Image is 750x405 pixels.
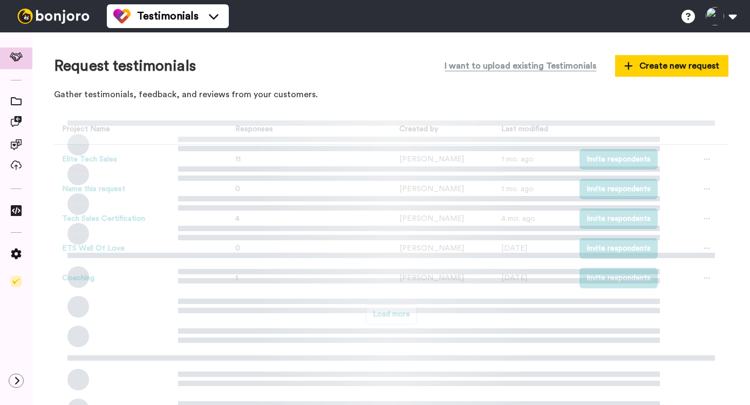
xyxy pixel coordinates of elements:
[113,8,131,25] img: tm-color.svg
[493,234,571,264] td: [DATE]
[391,264,493,293] td: [PERSON_NAME]
[493,174,571,204] td: 1 mo. ago
[62,154,117,165] button: Elite Tech Sales
[579,179,658,199] button: Invite respondents
[62,213,145,225] button: Tech Sales Certification
[493,264,571,293] td: [DATE]
[615,55,728,77] button: Create new request
[624,59,719,72] span: Create new request
[579,208,658,229] button: Invite respondents
[231,125,273,133] span: Responses
[579,149,658,170] button: Invite respondents
[391,234,493,264] td: [PERSON_NAME]
[54,115,223,145] th: Project Name
[391,174,493,204] td: [PERSON_NAME]
[579,268,658,288] button: Invite respondents
[137,9,199,24] span: Testimonials
[391,145,493,174] td: [PERSON_NAME]
[11,276,22,287] img: Checklist.svg
[62,243,125,254] button: ETS Wall Of Love
[493,204,571,234] td: 4 mo. ago
[391,115,493,145] th: Created by
[62,184,125,195] button: Name this request
[493,115,571,145] th: Last modified
[235,245,240,252] span: 0
[54,89,728,101] p: Gather testimonials, feedback, and reviews from your customers.
[62,273,94,284] button: Coaching
[445,59,596,72] span: I want to upload existing Testimonials
[235,215,240,222] span: 4
[579,238,658,259] button: Invite respondents
[437,54,604,78] button: I want to upload existing Testimonials
[493,145,571,174] td: 1 mo. ago
[235,274,238,282] span: 1
[13,9,94,24] img: bj-logo-header-white.svg
[54,58,196,75] h1: Request testimonials
[391,204,493,234] td: [PERSON_NAME]
[235,156,241,163] span: 11
[235,185,240,193] span: 0
[366,304,417,325] button: Load more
